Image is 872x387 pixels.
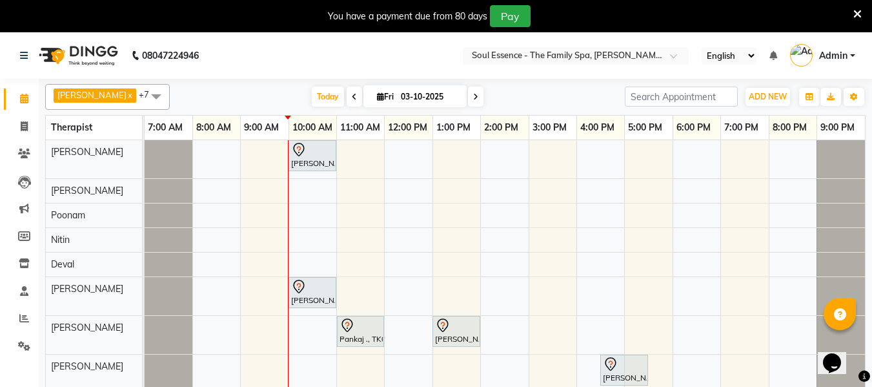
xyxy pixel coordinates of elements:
[57,90,127,100] span: [PERSON_NAME]
[127,90,132,100] a: x
[312,87,344,107] span: Today
[749,92,787,101] span: ADD NEW
[51,283,123,295] span: [PERSON_NAME]
[328,10,487,23] div: You have a payment due from 80 days
[145,118,186,137] a: 7:00 AM
[490,5,531,27] button: Pay
[790,44,813,67] img: Admin
[241,118,282,137] a: 9:00 AM
[819,49,847,63] span: Admin
[817,118,858,137] a: 9:00 PM
[434,318,479,345] div: [PERSON_NAME], TK05, 01:00 PM-02:00 PM, Deep Tissue Massage With Wintergreen Oil 60 Min
[51,234,70,246] span: Nitin
[721,118,762,137] a: 7:00 PM
[602,357,647,384] div: [PERSON_NAME], TK03, 04:30 PM-05:30 PM, Swedish Massage With Sesame Oil 60 Min
[338,318,383,345] div: Pankaj ., TK02, 11:00 AM-12:00 PM, Deep Tissue Massage With Wintergreen Oil 60 Min
[33,37,121,74] img: logo
[385,118,431,137] a: 12:00 PM
[290,279,335,306] div: [PERSON_NAME], TK01, 10:00 AM-11:00 AM, Deep Tissue Massage With Wintergreen Oil 60 Min
[51,209,85,221] span: Poonam
[625,87,738,107] input: Search Appointment
[51,322,123,333] span: [PERSON_NAME]
[193,118,234,137] a: 8:00 AM
[142,37,199,74] b: 08047224946
[374,92,397,101] span: Fri
[289,118,336,137] a: 10:00 AM
[673,118,714,137] a: 6:00 PM
[745,88,790,106] button: ADD NEW
[290,142,335,169] div: [PERSON_NAME], TK04, 10:00 AM-11:00 AM, Swedish Massage With Sesame Oil 60 Min
[51,146,123,158] span: [PERSON_NAME]
[139,89,159,99] span: +7
[433,118,474,137] a: 1:00 PM
[818,335,859,374] iframe: chat widget
[51,361,123,372] span: [PERSON_NAME]
[397,87,461,107] input: 2025-10-03
[625,118,665,137] a: 5:00 PM
[529,118,570,137] a: 3:00 PM
[337,118,383,137] a: 11:00 AM
[769,118,810,137] a: 8:00 PM
[481,118,522,137] a: 2:00 PM
[577,118,618,137] a: 4:00 PM
[51,121,92,133] span: Therapist
[51,258,74,270] span: Deval
[51,185,123,196] span: [PERSON_NAME]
